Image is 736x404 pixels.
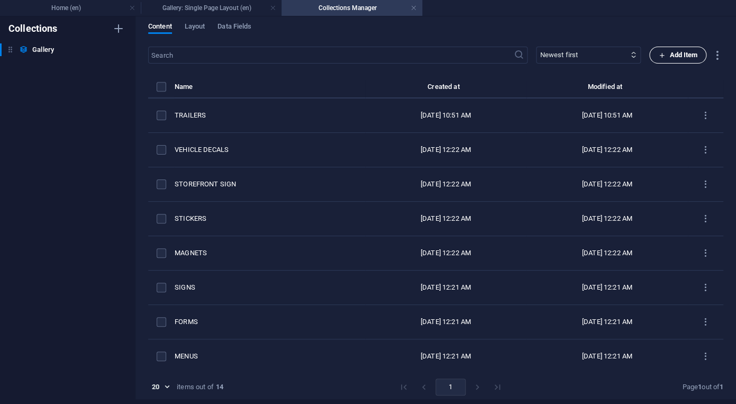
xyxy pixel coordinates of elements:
[720,383,723,391] strong: 1
[175,283,357,292] div: SIGNS
[374,145,518,155] div: [DATE] 12:22 AM
[535,352,679,361] div: [DATE] 12:21 AM
[535,111,679,120] div: [DATE] 10:51 AM
[148,382,172,392] div: 20
[649,47,706,64] button: Add Item
[658,49,697,61] span: Add Item
[682,382,723,392] div: Page out of
[112,22,125,35] i: Create new collection
[374,111,518,120] div: [DATE] 10:51 AM
[175,317,357,327] div: FORMS
[32,43,54,56] h6: Gallery
[535,214,679,223] div: [DATE] 12:22 AM
[177,382,214,392] div: items out of
[365,80,526,98] th: Created at
[175,248,357,258] div: MAGNETS
[535,283,679,292] div: [DATE] 12:21 AM
[185,20,205,35] span: Layout
[217,20,251,35] span: Data Fields
[216,382,223,392] strong: 14
[435,379,466,396] button: page 1
[374,179,518,189] div: [DATE] 12:22 AM
[374,352,518,361] div: [DATE] 12:21 AM
[175,179,357,189] div: STOREFRONT SIGN
[8,22,58,35] h6: Collections
[374,248,518,258] div: [DATE] 12:22 AM
[175,80,365,98] th: Name
[535,248,679,258] div: [DATE] 12:22 AM
[535,179,679,189] div: [DATE] 12:22 AM
[175,145,357,155] div: VEHICLE DECALS
[175,214,357,223] div: STICKERS
[526,80,688,98] th: Modified at
[698,383,702,391] strong: 1
[374,317,518,327] div: [DATE] 12:21 AM
[148,20,172,35] span: Content
[374,283,518,292] div: [DATE] 12:21 AM
[175,111,357,120] div: TRAILERS
[281,2,422,14] h4: Collections Manager
[374,214,518,223] div: [DATE] 12:22 AM
[535,145,679,155] div: [DATE] 12:22 AM
[175,352,357,361] div: MENUS
[141,2,281,14] h4: Gallery: Single Page Layout (en)
[148,47,514,64] input: Search
[394,379,507,396] nav: pagination navigation
[535,317,679,327] div: [DATE] 12:21 AM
